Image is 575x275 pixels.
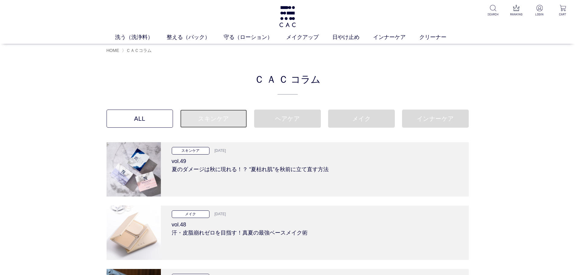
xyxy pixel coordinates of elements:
[486,12,500,17] p: SEARCH
[107,110,173,128] a: ALL
[122,48,153,53] li: 〉
[167,33,224,41] a: 整える（パック）
[172,147,209,155] p: スキンケア
[532,5,547,17] a: LOGIN
[555,5,570,17] a: CART
[373,33,419,41] a: インナーケア
[402,110,469,128] a: インナーケア
[180,110,247,128] a: スキンケア
[172,210,209,218] p: メイク
[107,206,161,260] img: 汗・皮脂崩れゼロを目指す！真夏の最強ベースメイク術
[332,33,373,41] a: 日やけ止め
[291,72,321,86] span: コラム
[211,211,226,218] p: [DATE]
[107,142,161,197] img: 夏のダメージは秋に現れる！？ “夏枯れ肌”を秋前に立て直す方法
[509,12,524,17] p: RANKING
[328,110,395,128] a: メイク
[555,12,570,17] p: CART
[211,148,226,154] p: [DATE]
[107,142,469,197] a: 夏のダメージは秋に現れる！？ “夏枯れ肌”を秋前に立て直す方法 スキンケア [DATE] vol.49夏のダメージは秋に現れる！？ “夏枯れ肌”を秋前に立て直す方法
[486,5,500,17] a: SEARCH
[172,218,458,237] h3: vol.48 汗・皮脂崩れゼロを目指す！真夏の最強ベースメイク術
[419,33,460,41] a: クリーナー
[107,48,119,53] a: HOME
[172,155,458,174] h3: vol.49 夏のダメージは秋に現れる！？ “夏枯れ肌”を秋前に立て直す方法
[278,6,297,27] img: logo
[126,48,152,53] a: ＣＡＣコラム
[107,72,469,95] h2: ＣＡＣ
[254,110,321,128] a: ヘアケア
[532,12,547,17] p: LOGIN
[286,33,332,41] a: メイクアップ
[107,206,469,260] a: 汗・皮脂崩れゼロを目指す！真夏の最強ベースメイク術 メイク [DATE] vol.48汗・皮脂崩れゼロを目指す！真夏の最強ベースメイク術
[115,33,167,41] a: 洗う（洗浄料）
[509,5,524,17] a: RANKING
[224,33,286,41] a: 守る（ローション）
